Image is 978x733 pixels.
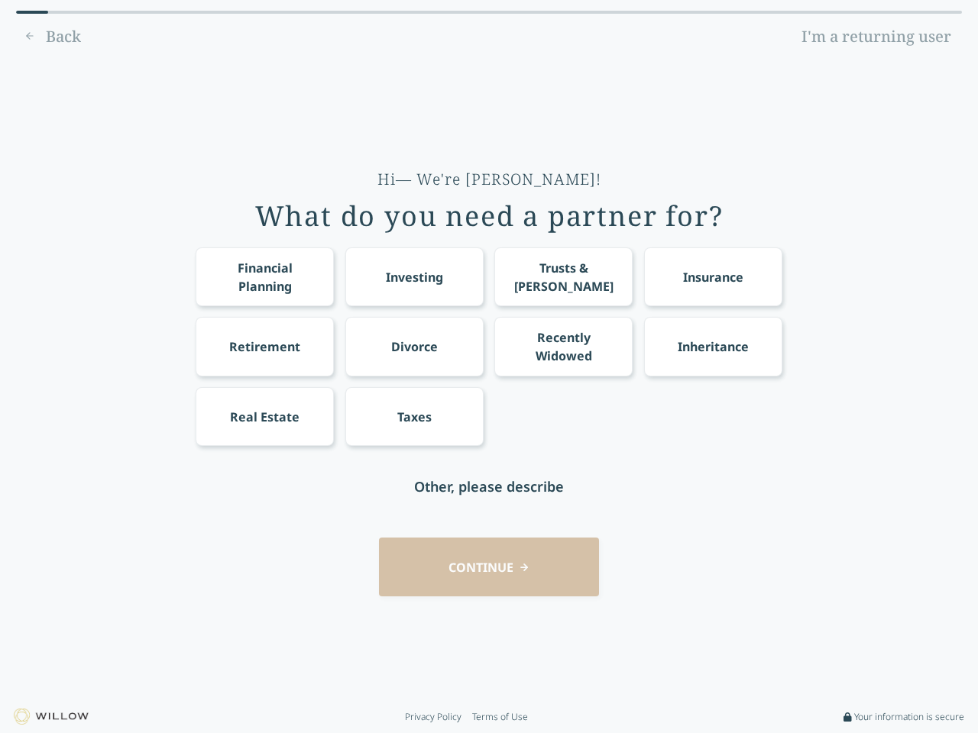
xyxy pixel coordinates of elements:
div: Inheritance [678,337,749,356]
div: Financial Planning [210,259,320,295]
div: Divorce [391,337,438,356]
div: Retirement [229,337,300,356]
div: Investing [386,268,443,286]
div: Hi— We're [PERSON_NAME]! [377,169,601,190]
img: Willow logo [14,709,89,725]
div: Real Estate [230,408,300,426]
span: Your information is secure [854,711,964,723]
div: Other, please describe [414,476,564,497]
a: Privacy Policy [405,711,461,723]
div: Insurance [683,268,743,286]
a: I'm a returning user [791,24,962,49]
div: 0% complete [16,11,48,14]
a: Terms of Use [472,711,528,723]
div: Recently Widowed [509,328,619,365]
div: What do you need a partner for? [255,201,724,231]
div: Taxes [397,408,432,426]
div: Trusts & [PERSON_NAME] [509,259,619,295]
